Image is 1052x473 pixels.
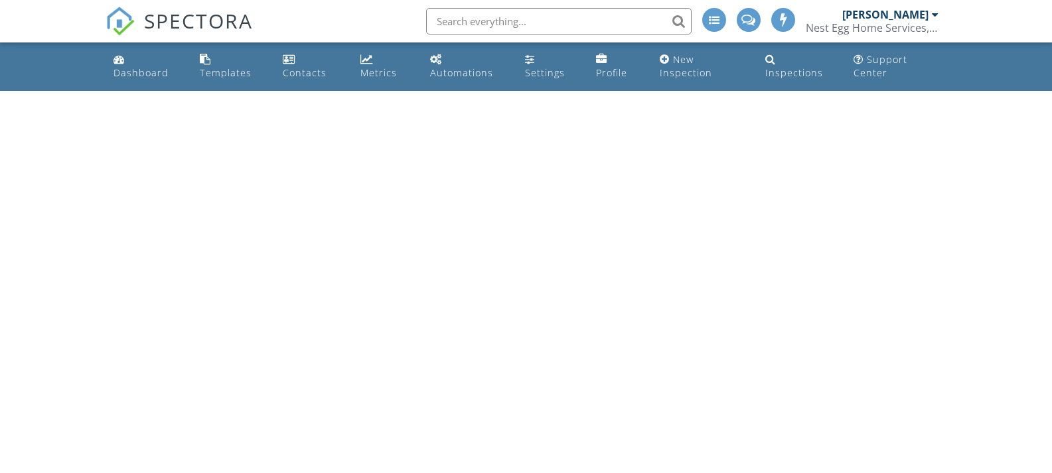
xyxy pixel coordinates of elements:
[591,48,644,86] a: Company Profile
[360,66,397,79] div: Metrics
[525,66,565,79] div: Settings
[108,48,184,86] a: Dashboard
[106,18,253,46] a: SPECTORA
[200,66,252,79] div: Templates
[765,66,823,79] div: Inspections
[426,8,692,34] input: Search everything...
[277,48,344,86] a: Contacts
[144,7,253,34] span: SPECTORA
[355,48,415,86] a: Metrics
[660,53,712,79] div: New Inspection
[842,8,929,21] div: [PERSON_NAME]
[806,21,939,34] div: Nest Egg Home Services, LLC
[283,66,327,79] div: Contacts
[520,48,580,86] a: Settings
[113,66,169,79] div: Dashboard
[194,48,267,86] a: Templates
[654,48,749,86] a: New Inspection
[848,48,944,86] a: Support Center
[760,48,838,86] a: Inspections
[854,53,907,79] div: Support Center
[596,66,627,79] div: Profile
[425,48,509,86] a: Automations (Advanced)
[430,66,493,79] div: Automations
[106,7,135,36] img: The Best Home Inspection Software - Spectora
